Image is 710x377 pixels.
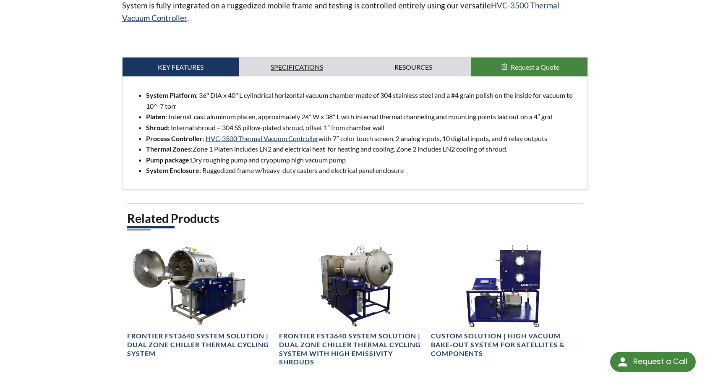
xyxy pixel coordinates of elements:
img: round button [616,355,629,369]
li: : Internal shroud – 304 SS pillow-plated shroud, offset 1” from chamber wall [146,122,581,133]
a: High Vacuum Bake-Out System for Satellite Components, front viewCustom Solution | High Vacuum Bak... [431,245,578,358]
strong: System Enclosure [146,166,199,174]
h4: Frontier FST3640 System Solution | Dual Zone Chiller Thermal Cycling System [127,332,274,358]
strong: Shroud [146,123,168,131]
h4: Custom Solution | High Vacuum Bake-Out System for Satellites & Components [431,332,578,358]
div: Request a Call [633,352,687,371]
a: Space simulation thermal vacuum system for temperature cycling of satellite components, angled vi... [279,245,426,367]
h4: Frontier FST3640 System Solution | Dual Zone Chiller Thermal Cycling System with High Emissivity ... [279,332,426,367]
span: Request a Quote [511,63,559,71]
strong: Process Controller [146,134,203,142]
strong: Pump package: [146,156,191,164]
button: Request a Quote [471,58,587,77]
strong: Platen [146,113,165,120]
li: : 36" DIA x 40" L cylindrical horizontal vacuum chamber made of 304 stainless steel and a #4 grai... [146,90,581,111]
strong: Thermal Zones: [146,145,193,153]
a: Resources [355,58,471,77]
a: Thermal Vacuum System for Spacecraft Imaging Testing, SS Chamber, angled viewFrontier FST3640 Sys... [127,245,274,358]
a: HVC-3500 Thermal Vacuum Controller [206,134,318,142]
h2: Related Products [127,211,583,226]
a: Key Features [123,58,239,77]
li: : Internal cast aluminum platen, approximately 24" W x 38" L with internal thermal channeling and... [146,111,581,122]
strong: System Platform [146,91,196,99]
li: Zone 1 Platen includes LN2 and electrical heat for heating and cooling, Zone 2 includes LN2 cooli... [146,144,581,154]
div: Request a Call [610,352,696,372]
a: HVC-3500 Thermal Vacuum Controller [122,0,559,23]
li: : Ruggedized frame w/heavy-duty casters and electrical panel enclosure [146,165,581,176]
li: : with 7” color touch screen, 2 analog inputs, 10 digital inputs, and 6 relay outputs [146,133,581,144]
a: Specifications [239,58,355,77]
li: Dry roughing pump and cryopump high vacuum pump [146,154,581,165]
